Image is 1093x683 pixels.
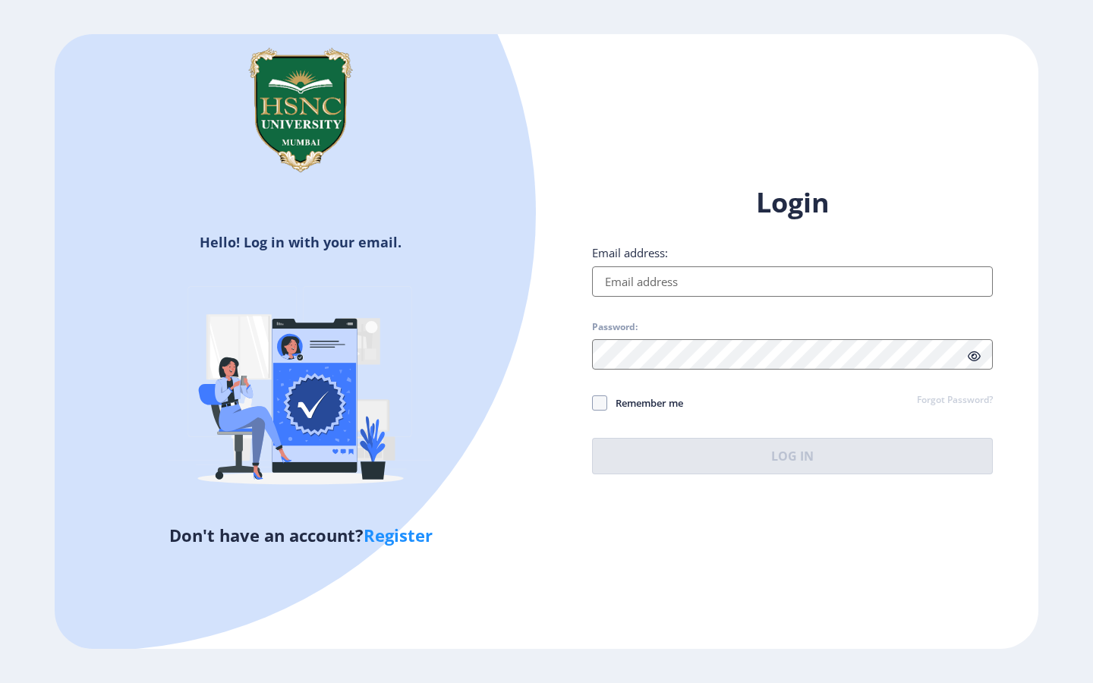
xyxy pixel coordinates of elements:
a: Register [364,524,433,546]
h1: Login [592,184,993,221]
label: Password: [592,321,638,333]
img: Verified-rafiki.svg [168,257,433,523]
button: Log In [592,438,993,474]
span: Remember me [607,394,683,412]
h5: Don't have an account? [66,523,535,547]
label: Email address: [592,245,668,260]
a: Forgot Password? [917,394,993,408]
input: Email address [592,266,993,297]
img: hsnc.png [225,34,376,186]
